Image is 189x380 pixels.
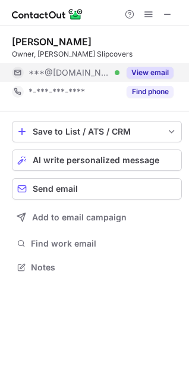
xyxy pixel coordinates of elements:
[12,49,182,60] div: Owner, [PERSON_NAME] Slipcovers
[12,178,182,200] button: Send email
[29,67,111,78] span: ***@[DOMAIN_NAME]
[12,36,92,48] div: [PERSON_NAME]
[127,86,174,98] button: Reveal Button
[33,155,159,165] span: AI write personalized message
[12,235,182,252] button: Find work email
[12,7,83,21] img: ContactOut v5.3.10
[12,207,182,228] button: Add to email campaign
[31,262,177,273] span: Notes
[31,238,177,249] span: Find work email
[32,213,127,222] span: Add to email campaign
[33,127,161,136] div: Save to List / ATS / CRM
[12,259,182,276] button: Notes
[12,149,182,171] button: AI write personalized message
[12,121,182,142] button: save-profile-one-click
[33,184,78,194] span: Send email
[127,67,174,79] button: Reveal Button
